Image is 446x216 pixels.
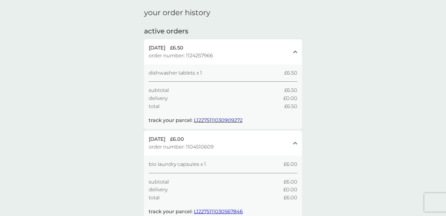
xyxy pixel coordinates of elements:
[284,160,297,168] span: £6.00
[149,194,160,202] span: total
[149,69,202,77] span: dishwasher tablets x 1
[170,44,183,52] span: £6.50
[194,209,243,214] a: L12275111030567846
[284,194,297,202] span: £6.00
[170,135,184,143] span: £6.00
[284,86,297,94] span: £6.50
[149,52,213,60] span: order number: 1124257966
[283,94,297,102] span: £0.00
[149,143,214,151] span: order number: 1104510609
[149,116,243,124] p: track your parcel:
[149,44,165,52] span: [DATE]
[194,117,243,123] a: L12275111030909272
[149,178,169,186] span: subtotal
[283,186,297,194] span: £0.00
[144,27,188,36] h2: active orders
[149,208,243,216] p: track your parcel:
[149,86,169,94] span: subtotal
[144,8,210,17] h1: your order history
[284,69,297,77] span: £6.50
[149,135,165,143] span: [DATE]
[284,102,297,110] span: £6.50
[284,178,297,186] span: £6.00
[149,160,206,168] span: bio laundry capsules x 1
[149,186,168,194] span: delivery
[149,102,160,110] span: total
[149,94,168,102] span: delivery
